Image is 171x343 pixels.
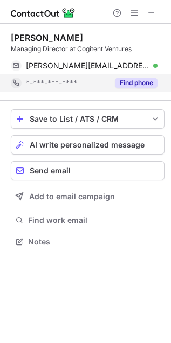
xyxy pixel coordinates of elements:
[28,215,160,225] span: Find work email
[11,32,83,43] div: [PERSON_NAME]
[11,161,165,180] button: Send email
[26,61,149,71] span: [PERSON_NAME][EMAIL_ADDRESS][DOMAIN_NAME]
[11,44,165,54] div: Managing Director at Cogitent Ventures
[11,6,76,19] img: ContactOut v5.3.10
[11,234,165,249] button: Notes
[11,187,165,206] button: Add to email campaign
[30,141,145,149] span: AI write personalized message
[11,109,165,129] button: save-profile-one-click
[30,166,71,175] span: Send email
[30,115,146,123] div: Save to List / ATS / CRM
[29,192,115,201] span: Add to email campaign
[11,213,165,228] button: Find work email
[115,78,158,88] button: Reveal Button
[28,237,160,247] span: Notes
[11,135,165,155] button: AI write personalized message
